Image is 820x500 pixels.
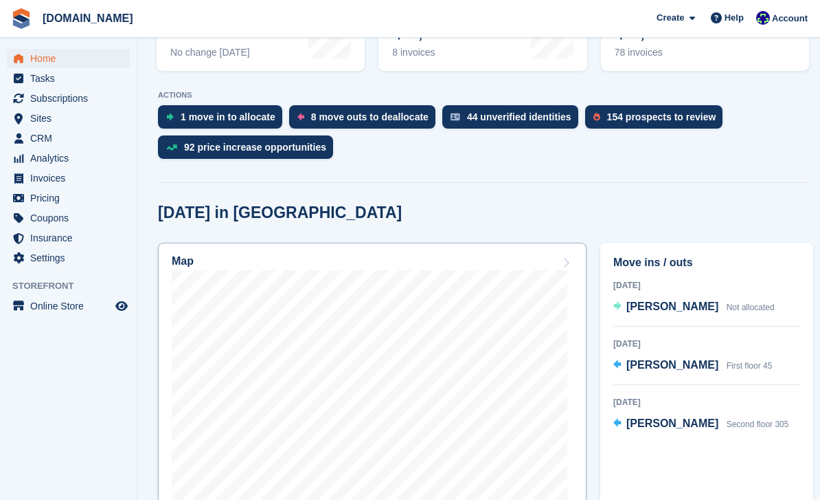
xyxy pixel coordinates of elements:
a: menu [7,129,130,148]
span: [PERSON_NAME] [626,417,718,429]
span: Coupons [30,208,113,228]
div: 44 unverified identities [467,111,571,122]
div: [DATE] [613,279,800,292]
a: menu [7,248,130,268]
a: menu [7,109,130,128]
a: [PERSON_NAME] Second floor 305 [613,415,788,433]
a: menu [7,188,130,208]
div: [DATE] [613,338,800,350]
a: menu [7,89,130,108]
a: menu [7,208,130,228]
span: Online Store [30,296,113,316]
span: Second floor 305 [727,420,789,429]
span: Create [657,11,684,25]
a: 92 price increase opportunities [158,135,340,166]
div: 1 move in to allocate [181,111,275,122]
h2: [DATE] in [GEOGRAPHIC_DATA] [158,204,402,222]
span: Invoices [30,169,113,188]
a: [PERSON_NAME] First floor 45 [613,357,772,375]
span: Settings [30,248,113,268]
img: price_increase_opportunities-93ffe204e8149a01c8c9dc8f82e8f89637d9d84a8eef4429ea346261dce0b2c0.svg [166,144,177,151]
a: menu [7,169,130,188]
span: Sites [30,109,113,128]
span: Pricing [30,188,113,208]
a: 44 unverified identities [442,105,585,135]
img: move_ins_to_allocate_icon-fdf77a2bb77ea45bf5b3d319d69a93e2d87916cf1d5bf7949dd705db3b84f3ca.svg [166,113,174,121]
img: move_outs_to_deallocate_icon-f764333ba52eb49d3ac5e1228854f67142a1ed5810a6f6cc68b1a99e826820c5.svg [297,113,304,121]
img: stora-icon-8386f47178a22dfd0bd8f6a31ec36ba5ce8667c1dd55bd0f319d3a0aa187defe.svg [11,8,32,29]
div: 78 invoices [615,47,714,58]
a: [DOMAIN_NAME] [37,7,139,30]
span: [PERSON_NAME] [626,359,718,371]
p: ACTIONS [158,91,808,100]
a: Preview store [113,298,130,314]
div: No change [DATE] [170,47,250,58]
img: prospect-51fa495bee0391a8d652442698ab0144808aea92771e9ea1ae160a38d050c398.svg [593,113,600,121]
a: 8 move outs to deallocate [289,105,442,135]
span: Account [772,12,808,25]
img: verify_identity-adf6edd0f0f0b5bbfe63781bf79b02c33cf7c696d77639b501bdc392416b5a36.svg [451,113,460,121]
span: Subscriptions [30,89,113,108]
a: menu [7,228,130,248]
a: menu [7,296,130,316]
span: Tasks [30,69,113,88]
h2: Map [172,255,194,268]
span: Not allocated [727,303,775,312]
a: 154 prospects to review [585,105,730,135]
a: menu [7,49,130,68]
span: CRM [30,129,113,148]
h2: Move ins / outs [613,254,800,271]
span: [PERSON_NAME] [626,301,718,312]
div: [DATE] [613,396,800,409]
img: Mike Gruttadaro [756,11,770,25]
a: 1 move in to allocate [158,105,289,135]
a: [PERSON_NAME] Not allocated [613,298,775,316]
span: Analytics [30,149,113,168]
span: Storefront [12,279,137,293]
span: Help [725,11,744,25]
span: First floor 45 [727,361,773,371]
div: 154 prospects to review [607,111,716,122]
span: Home [30,49,113,68]
div: 8 invoices [392,47,494,58]
div: 8 move outs to deallocate [311,111,429,122]
a: menu [7,69,130,88]
a: menu [7,149,130,168]
span: Insurance [30,228,113,248]
div: 92 price increase opportunities [184,142,326,153]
